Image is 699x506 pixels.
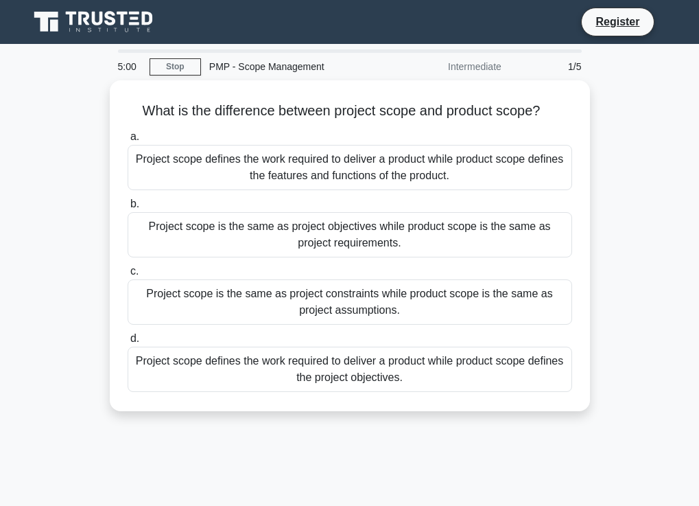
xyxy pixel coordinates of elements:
[128,212,572,257] div: Project scope is the same as project objectives while product scope is the same as project requir...
[126,102,573,120] h5: What is the difference between project scope and product scope?
[130,332,139,344] span: d.
[110,53,150,80] div: 5:00
[128,279,572,325] div: Project scope is the same as project constraints while product scope is the same as project assum...
[390,53,510,80] div: Intermediate
[587,13,648,30] a: Register
[128,145,572,190] div: Project scope defines the work required to deliver a product while product scope defines the feat...
[130,198,139,209] span: b.
[510,53,590,80] div: 1/5
[201,53,390,80] div: PMP - Scope Management
[130,130,139,142] span: a.
[150,58,201,76] a: Stop
[128,347,572,392] div: Project scope defines the work required to deliver a product while product scope defines the proj...
[130,265,139,277] span: c.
